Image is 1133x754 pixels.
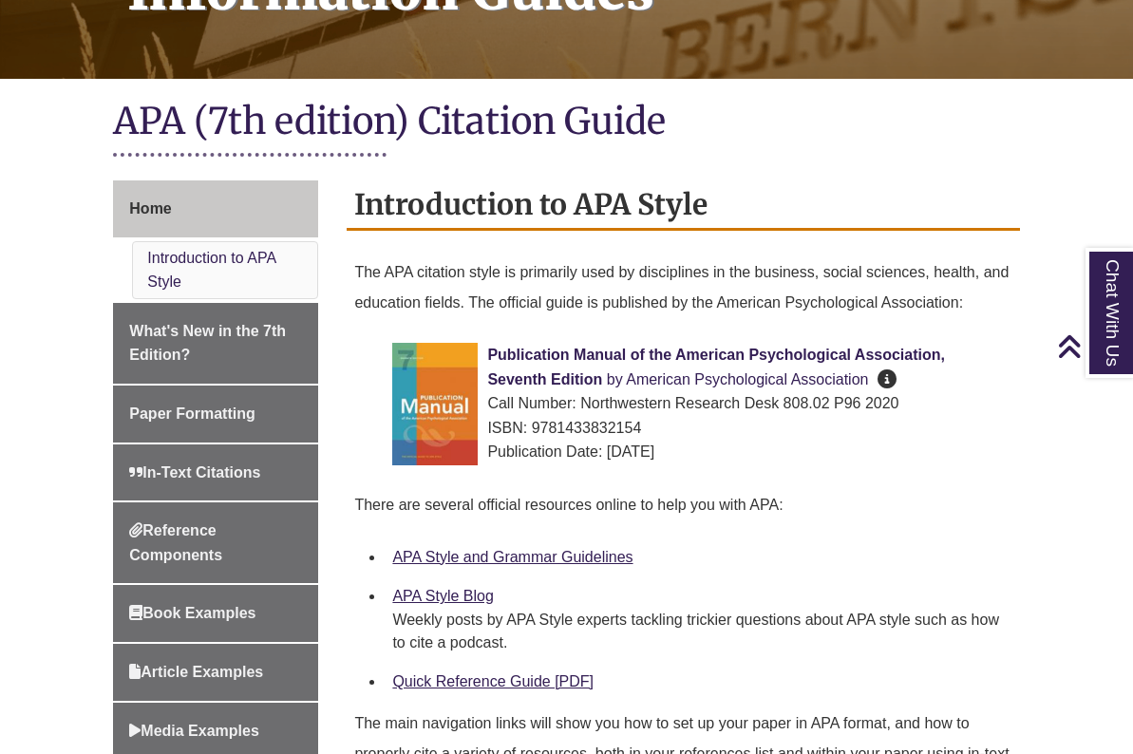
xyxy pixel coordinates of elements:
p: There are several official resources online to help you with APA: [354,482,1011,528]
span: Book Examples [129,605,255,621]
a: APA Style Blog [392,588,493,604]
span: What's New in the 7th Edition? [129,323,286,364]
h2: Introduction to APA Style [347,180,1019,231]
a: Back to Top [1057,333,1128,359]
span: American Psychological Association [626,371,868,387]
div: Call Number: Northwestern Research Desk 808.02 P96 2020 [392,391,1004,416]
div: Publication Date: [DATE] [392,440,1004,464]
a: Introduction to APA Style [147,250,275,291]
a: What's New in the 7th Edition? [113,303,318,384]
span: Article Examples [129,664,263,680]
a: In-Text Citations [113,444,318,501]
a: Quick Reference Guide [PDF] [392,673,594,689]
p: The APA citation style is primarily used by disciplines in the business, social sciences, health,... [354,250,1011,326]
span: Home [129,200,171,217]
span: Media Examples [129,723,259,739]
span: In-Text Citations [129,464,260,481]
span: Publication Manual of the American Psychological Association, Seventh Edition [487,347,945,387]
a: Paper Formatting [113,386,318,443]
h1: APA (7th edition) Citation Guide [113,98,1019,148]
div: ISBN: 9781433832154 [392,416,1004,441]
span: Reference Components [129,522,222,563]
a: Home [113,180,318,237]
a: Article Examples [113,644,318,701]
a: Book Examples [113,585,318,642]
div: Weekly posts by APA Style experts tackling trickier questions about APA style such as how to cite... [392,609,1004,654]
a: Publication Manual of the American Psychological Association, Seventh Edition by American Psychol... [487,347,945,387]
a: Reference Components [113,502,318,583]
span: Paper Formatting [129,405,255,422]
a: APA Style and Grammar Guidelines [392,549,633,565]
span: by [607,371,623,387]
